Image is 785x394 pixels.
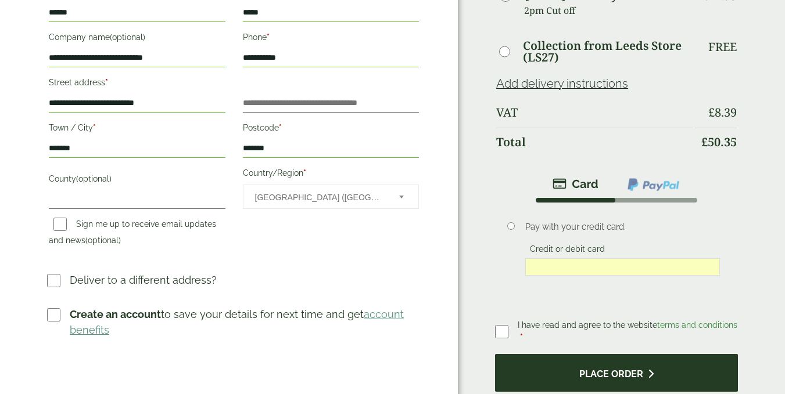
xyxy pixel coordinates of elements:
span: (optional) [110,32,145,42]
p: Deliver to a different address? [70,272,217,288]
span: Country/Region [243,185,420,209]
span: United Kingdom (UK) [255,185,384,209]
abbr: required [279,123,282,132]
label: Town / City [49,120,225,139]
bdi: 8.39 [708,104,737,120]
p: 2pm Cut off [524,2,693,19]
strong: Create an account [70,308,161,320]
abbr: required [520,332,523,342]
span: (optional) [76,174,112,183]
label: Collection from Leeds Store (LS27) [523,40,693,63]
a: Add delivery instructions [496,77,628,91]
a: terms and conditions [657,320,737,330]
abbr: required [303,168,306,178]
img: ppcp-gateway.png [626,177,680,192]
input: Sign me up to receive email updates and news(optional) [53,218,67,231]
label: County [49,171,225,190]
abbr: required [267,32,270,42]
p: Free [708,40,737,54]
button: Place order [495,354,738,392]
label: Street address [49,74,225,94]
th: Total [496,128,693,156]
span: £ [701,134,708,150]
label: Phone [243,29,420,49]
p: to save your details for next time and get [70,306,421,338]
label: Country/Region [243,165,420,185]
abbr: required [105,78,108,87]
iframe: Secure card payment input frame [529,262,716,272]
p: Pay with your credit card. [525,221,720,233]
img: stripe.png [553,177,598,191]
span: (optional) [85,236,121,245]
bdi: 50.35 [701,134,737,150]
label: Sign me up to receive email updates and news [49,219,216,248]
label: Credit or debit card [525,244,610,257]
span: I have read and agree to the website [518,320,737,330]
label: Company name [49,29,225,49]
abbr: required [93,123,96,132]
span: £ [708,104,715,120]
th: VAT [496,99,693,126]
label: Postcode [243,120,420,139]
